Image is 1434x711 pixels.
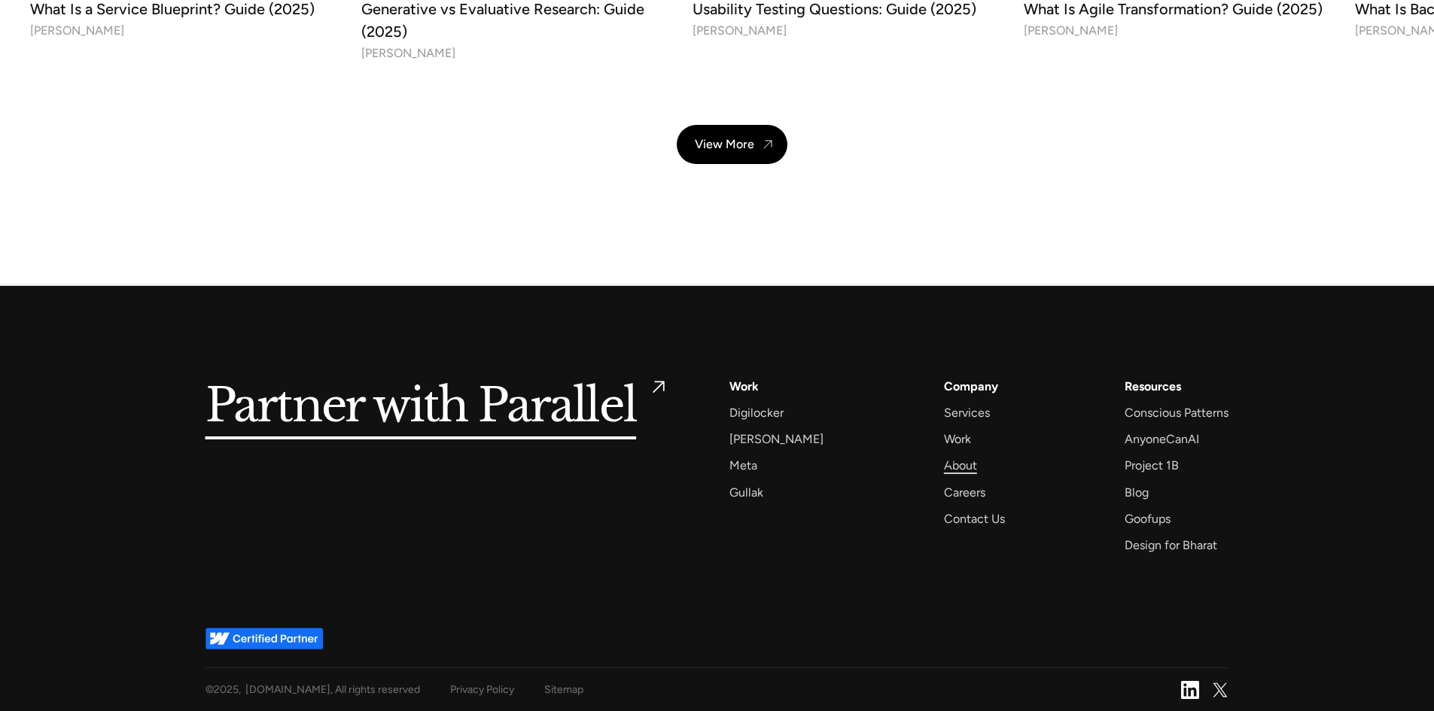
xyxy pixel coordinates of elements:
[1125,455,1179,476] a: Project 1B
[729,482,763,503] a: Gullak
[206,376,637,437] h5: Partner with Parallel
[944,509,1005,529] a: Contact Us
[544,680,583,699] a: Sitemap
[944,376,998,397] a: Company
[677,125,787,164] a: View More
[450,680,514,699] a: Privacy Policy
[695,137,754,151] div: View More
[214,683,239,696] span: 2025
[729,376,759,397] a: Work
[1125,482,1149,503] a: Blog
[729,429,824,449] a: [PERSON_NAME]
[944,429,971,449] a: Work
[206,376,670,437] a: Partner with Parallel
[729,403,784,423] a: Digilocker
[1125,429,1199,449] a: AnyoneCanAI
[944,455,977,476] a: About
[944,482,985,503] a: Careers
[206,680,420,699] div: © , [DOMAIN_NAME], All rights reserved
[1125,509,1171,529] a: Goofups
[1125,403,1228,423] a: Conscious Patterns
[1125,376,1181,397] div: Resources
[944,403,990,423] a: Services
[729,455,757,476] a: Meta
[1125,535,1217,555] a: Design for Bharat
